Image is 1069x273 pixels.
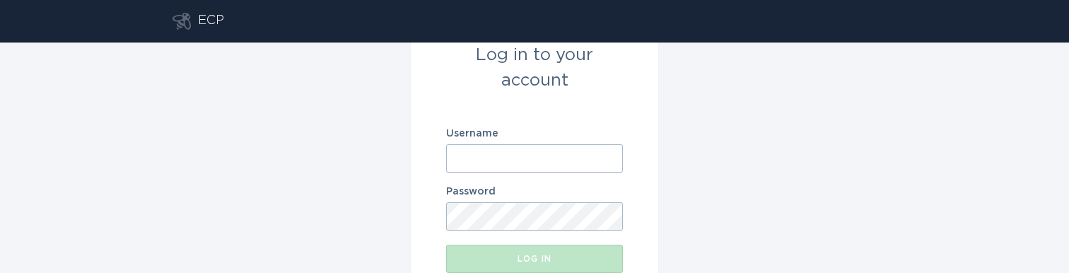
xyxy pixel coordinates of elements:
[173,13,191,30] button: Go to dashboard
[446,129,623,139] label: Username
[198,13,224,30] div: ECP
[446,245,623,273] button: Log in
[446,187,623,197] label: Password
[446,42,623,93] div: Log in to your account
[453,255,616,263] div: Log in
